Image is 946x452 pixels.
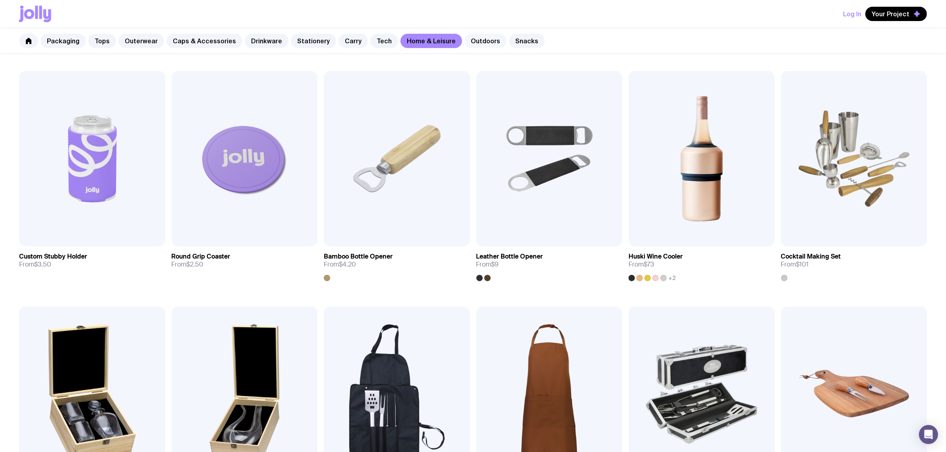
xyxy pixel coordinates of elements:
[865,7,927,21] button: Your Project
[19,246,165,275] a: Custom Stubby HolderFrom$3.50
[187,260,204,268] span: $2.50
[781,253,841,261] h3: Cocktail Making Set
[41,34,86,48] a: Packaging
[324,261,356,268] span: From
[400,34,462,48] a: Home & Leisure
[476,253,543,261] h3: Leather Bottle Opener
[491,260,499,268] span: $9
[668,275,676,281] span: +2
[172,261,204,268] span: From
[464,34,507,48] a: Outdoors
[370,34,398,48] a: Tech
[919,425,938,444] div: Open Intercom Messenger
[644,260,654,268] span: $73
[88,34,116,48] a: Tops
[245,34,288,48] a: Drinkware
[324,253,393,261] h3: Bamboo Bottle Opener
[796,260,809,268] span: $101
[629,246,775,281] a: Huski Wine CoolerFrom$73+2
[339,260,356,268] span: $4.20
[34,260,51,268] span: $3.50
[339,34,368,48] a: Carry
[843,7,861,21] button: Log In
[166,34,242,48] a: Caps & Accessories
[629,253,683,261] h3: Huski Wine Cooler
[324,246,470,281] a: Bamboo Bottle OpenerFrom$4.20
[172,253,230,261] h3: Round Grip Coaster
[781,261,809,268] span: From
[509,34,545,48] a: Snacks
[118,34,164,48] a: Outerwear
[629,261,654,268] span: From
[172,246,318,275] a: Round Grip CoasterFrom$2.50
[19,253,87,261] h3: Custom Stubby Holder
[291,34,336,48] a: Stationery
[781,246,927,281] a: Cocktail Making SetFrom$101
[476,261,499,268] span: From
[872,10,909,18] span: Your Project
[19,261,51,268] span: From
[476,246,623,281] a: Leather Bottle OpenerFrom$9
